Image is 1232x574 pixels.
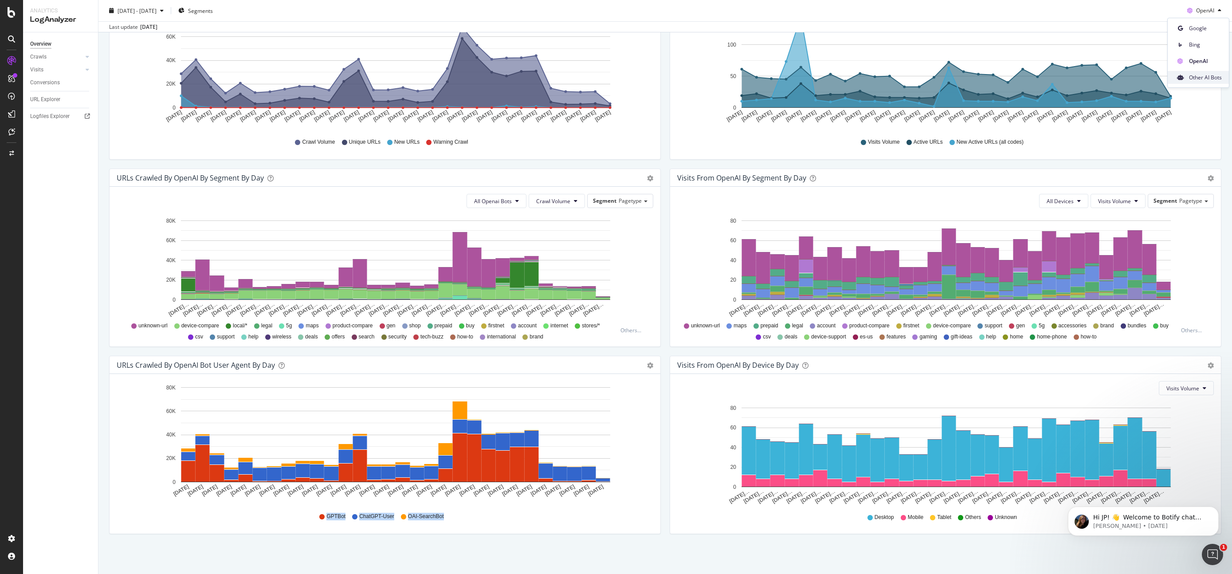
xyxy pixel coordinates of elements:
[298,109,316,123] text: [DATE]
[677,7,1214,130] div: A chart.
[357,109,375,123] text: [DATE]
[1098,197,1131,205] span: Visits Volume
[409,322,421,330] span: shop
[573,484,590,497] text: [DATE]
[730,237,737,244] text: 60
[908,514,923,521] span: Mobile
[467,194,526,208] button: All Openai Bots
[30,78,92,87] a: Conversions
[677,402,1214,505] svg: A chart.
[239,109,257,123] text: [DATE]
[1010,333,1023,341] span: home
[647,175,653,181] div: gear
[811,333,846,341] span: device-support
[734,322,746,330] span: maps
[1039,322,1044,330] span: 5g
[1202,544,1223,565] iframe: Intercom live chat
[919,333,937,341] span: gaming
[343,109,361,123] text: [DATE]
[195,109,212,123] text: [DATE]
[201,484,219,497] text: [DATE]
[248,333,259,341] span: help
[30,65,83,75] a: Visits
[490,109,508,123] text: [DATE]
[1154,109,1172,123] text: [DATE]
[992,109,1010,123] text: [DATE]
[258,484,276,497] text: [DATE]
[359,513,394,520] span: ChatGPT-User
[305,333,318,341] span: deals
[476,109,494,123] text: [DATE]
[269,109,286,123] text: [DATE]
[430,484,447,497] text: [DATE]
[587,484,604,497] text: [DATE]
[173,479,176,485] text: 0
[937,514,951,521] span: Tablet
[1128,322,1146,330] span: bundles
[326,513,345,520] span: GPTBot
[620,326,645,334] div: Others...
[530,484,547,497] text: [DATE]
[349,138,381,146] span: Unique URLs
[1181,326,1206,334] div: Others...
[387,109,405,123] text: [DATE]
[530,333,543,341] span: brand
[1154,197,1177,204] span: Segment
[1007,109,1024,123] text: [DATE]
[166,385,176,391] text: 80K
[730,425,737,431] text: 60
[166,57,176,63] text: 40K
[332,333,345,341] span: offers
[844,109,862,123] text: [DATE]
[1166,385,1199,392] span: Visits Volume
[195,333,203,341] span: csv
[244,484,262,497] text: [DATE]
[1047,197,1074,205] span: All Devices
[359,333,375,341] span: search
[933,322,971,330] span: device-compare
[166,456,176,462] text: 20K
[860,333,873,341] span: es-us
[315,484,333,497] text: [DATE]
[117,173,264,182] div: URLs Crawled by OpenAI By Segment By Day
[544,484,562,497] text: [DATE]
[849,322,890,330] span: product-compare
[761,322,778,330] span: prepaid
[677,215,1214,318] svg: A chart.
[30,52,83,62] a: Crawls
[30,112,92,121] a: Logfiles Explorer
[301,484,319,497] text: [DATE]
[1091,194,1146,208] button: Visits Volume
[1095,109,1113,123] text: [DATE]
[138,322,167,330] span: unknown-url
[730,218,737,224] text: 80
[1021,109,1039,123] text: [DATE]
[677,361,799,370] div: Visits From OpenAI By Device By Day
[1039,194,1088,208] button: All Devices
[918,109,936,123] text: [DATE]
[565,109,582,123] text: [DATE]
[306,322,318,330] span: maps
[165,109,183,123] text: [DATE]
[550,322,568,330] span: internet
[416,109,434,123] text: [DATE]
[444,484,462,497] text: [DATE]
[730,257,737,263] text: 40
[1189,41,1222,49] span: Bing
[109,23,157,31] div: Last update
[209,109,227,123] text: [DATE]
[520,109,538,123] text: [DATE]
[875,514,894,521] span: Desktop
[229,484,247,497] text: [DATE]
[593,197,616,204] span: Segment
[903,109,921,123] text: [DATE]
[446,109,464,123] text: [DATE]
[763,333,771,341] span: csv
[730,277,737,283] text: 20
[432,109,449,123] text: [DATE]
[1189,57,1222,65] span: OpenAI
